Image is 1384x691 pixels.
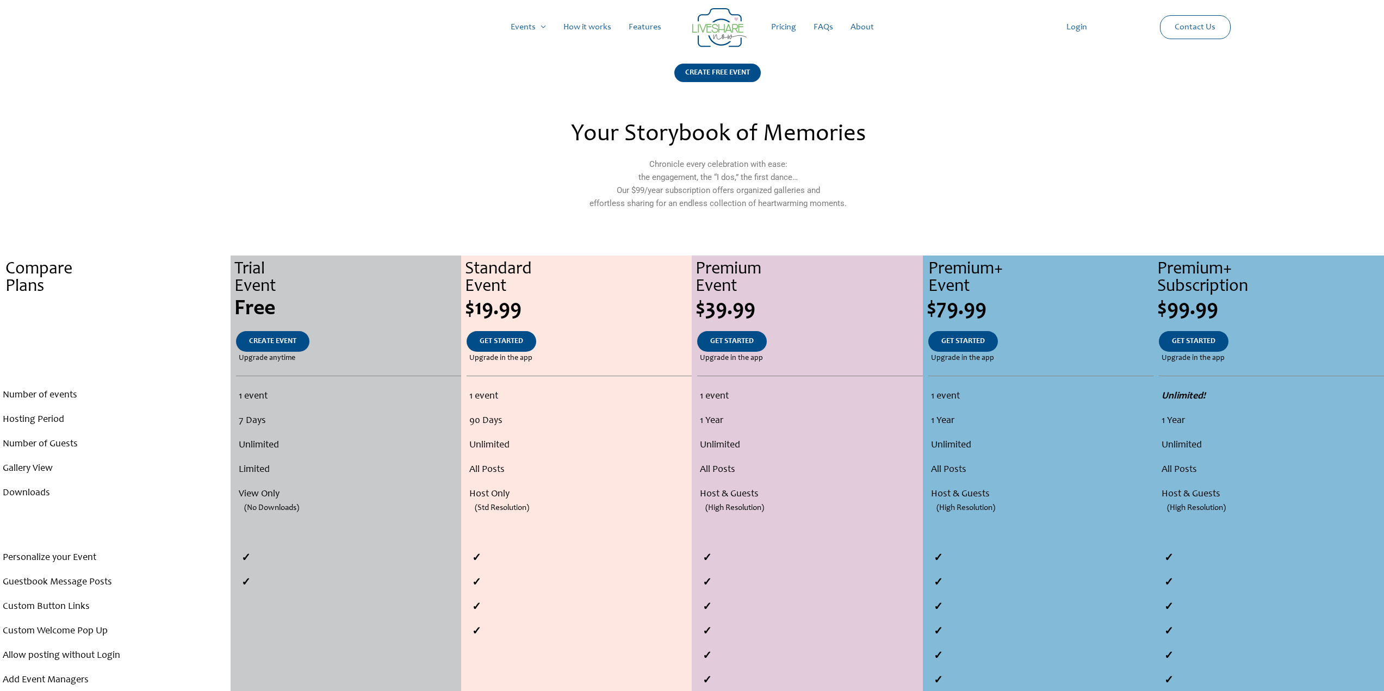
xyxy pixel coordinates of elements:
[3,481,228,506] li: Downloads
[696,298,922,320] div: $39.99
[1167,496,1226,520] span: (High Resolution)
[469,409,689,433] li: 90 Days
[236,331,309,352] a: CREATE EVENT
[465,261,692,296] div: Standard Event
[3,570,228,595] li: Guestbook Message Posts
[674,64,761,82] div: CREATE FREE EVENT
[249,338,296,345] span: CREATE EVENT
[700,352,763,365] span: Upgrade in the app
[931,409,1151,433] li: 1 Year
[1162,391,1206,401] strong: Unlimited!
[244,496,299,520] span: (No Downloads)
[3,644,228,668] li: Allow posting without Login
[931,384,1151,409] li: 1 event
[3,383,228,408] li: Number of events
[762,10,805,45] a: Pricing
[19,10,1365,45] nav: Site Navigation
[113,298,118,320] span: .
[3,595,228,619] li: Custom Button Links
[3,619,228,644] li: Custom Welcome Pop Up
[469,458,689,482] li: All Posts
[692,8,747,47] img: LiveShare logo - Capture & Share Event Memories
[3,408,228,432] li: Hosting Period
[1162,433,1381,458] li: Unlimited
[239,458,457,482] li: Limited
[101,331,129,352] a: .
[931,433,1151,458] li: Unlimited
[620,10,670,45] a: Features
[1162,409,1381,433] li: 1 Year
[239,352,295,365] span: Upgrade anytime
[931,458,1151,482] li: All Posts
[502,10,555,45] a: Events
[941,338,985,345] span: GET STARTED
[1159,331,1228,352] a: GET STARTED
[475,496,529,520] span: (Std Resolution)
[1162,458,1381,482] li: All Posts
[1157,261,1384,296] div: Premium+ Subscription
[465,298,692,320] div: $19.99
[928,331,998,352] a: GET STARTED
[700,433,920,458] li: Unlimited
[480,338,523,345] span: GET STARTED
[842,10,883,45] a: About
[239,482,457,507] li: View Only
[1058,10,1096,45] a: Login
[1162,482,1381,507] li: Host & Guests
[239,433,457,458] li: Unlimited
[936,496,995,520] span: (High Resolution)
[931,482,1151,507] li: Host & Guests
[805,10,842,45] a: FAQs
[928,261,1153,296] div: Premium+ Event
[1166,16,1224,39] a: Contact Us
[931,352,994,365] span: Upgrade in the app
[705,496,764,520] span: (High Resolution)
[1157,298,1384,320] div: $99.99
[1162,352,1225,365] span: Upgrade in the app
[696,261,922,296] div: Premium Event
[469,352,532,365] span: Upgrade in the app
[3,546,228,570] li: Personalize your Event
[700,458,920,482] li: All Posts
[697,331,767,352] a: GET STARTED
[927,298,1153,320] div: $79.99
[700,409,920,433] li: 1 Year
[469,433,689,458] li: Unlimited
[234,261,461,296] div: Trial Event
[674,64,761,96] a: CREATE FREE EVENT
[239,384,457,409] li: 1 event
[700,384,920,409] li: 1 event
[467,331,536,352] a: GET STARTED
[482,123,953,147] h2: Your Storybook of Memories
[114,354,116,362] span: .
[234,298,461,320] div: Free
[239,409,457,433] li: 7 Days
[3,457,228,481] li: Gallery View
[5,261,231,296] div: Compare Plans
[1172,338,1215,345] span: GET STARTED
[3,432,228,457] li: Number of Guests
[469,384,689,409] li: 1 event
[469,482,689,507] li: Host Only
[114,338,116,345] span: .
[482,158,953,210] p: Chronicle every celebration with ease: the engagement, the “I dos,” the first dance… Our $99/year...
[710,338,754,345] span: GET STARTED
[555,10,620,45] a: How it works
[700,482,920,507] li: Host & Guests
